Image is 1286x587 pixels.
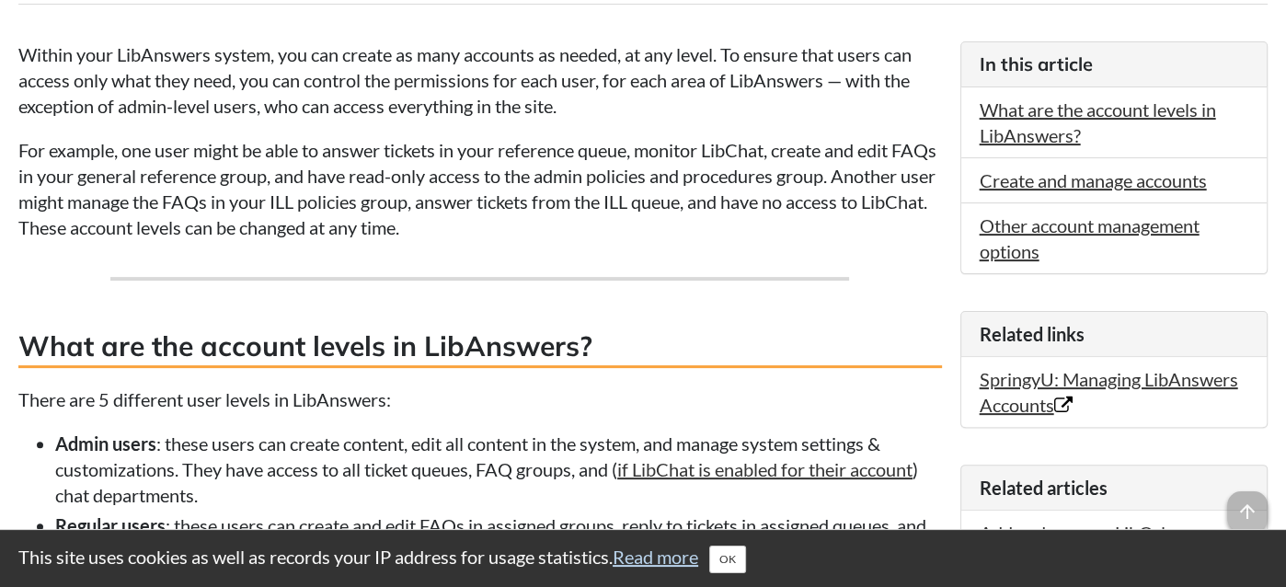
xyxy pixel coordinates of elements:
p: There are 5 different user levels in LibAnswers: [18,386,942,412]
p: For example, one user might be able to answer tickets in your reference queue, monitor LibChat, c... [18,137,942,240]
span: arrow_upward [1227,491,1268,532]
a: if LibChat is enabled for their account [617,458,913,480]
a: Other account management options [980,214,1200,262]
strong: Regular users [55,514,166,536]
li: : these users can create content, edit all content in the system, and manage system settings & cu... [55,431,942,508]
strong: Admin users [55,432,156,455]
a: arrow_upward [1227,493,1268,515]
a: Create and manage accounts [980,169,1207,191]
li: : these users can create and edit FAQs in assigned groups, reply to tickets in assigned queues, a... [55,512,942,564]
h3: In this article [980,52,1249,77]
span: Related links [980,323,1085,345]
h3: What are the account levels in LibAnswers? [18,327,942,368]
a: What are the account levels in LibAnswers? [980,98,1216,146]
p: Within your LibAnswers system, you can create as many accounts as needed, at any level. To ensure... [18,41,942,119]
a: Add and manage LibCal user accounts [980,522,1204,570]
button: Close [709,546,746,573]
span: Related articles [980,477,1108,499]
a: Read more [613,546,698,568]
a: SpringyU: Managing LibAnswers Accounts [980,368,1238,416]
